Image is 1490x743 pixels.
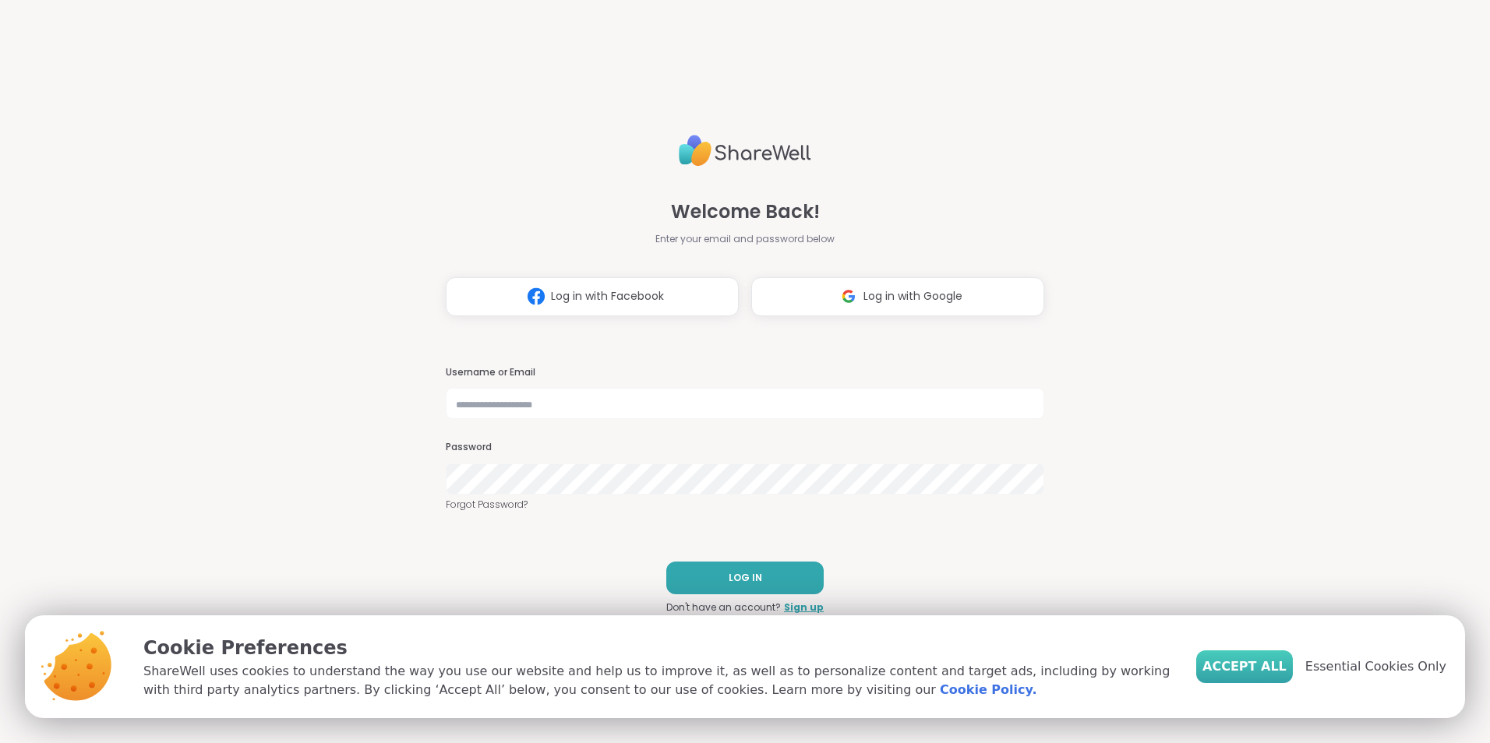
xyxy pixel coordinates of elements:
[671,198,820,226] span: Welcome Back!
[666,600,781,614] span: Don't have an account?
[143,634,1171,662] p: Cookie Preferences
[446,277,739,316] button: Log in with Facebook
[446,498,1044,512] a: Forgot Password?
[751,277,1044,316] button: Log in with Google
[1196,650,1293,683] button: Accept All
[551,288,664,305] span: Log in with Facebook
[863,288,962,305] span: Log in with Google
[655,232,835,246] span: Enter your email and password below
[940,681,1036,699] a: Cookie Policy.
[834,282,863,311] img: ShareWell Logomark
[1305,657,1446,676] span: Essential Cookies Only
[666,562,824,594] button: LOG IN
[784,600,824,614] a: Sign up
[1202,657,1287,676] span: Accept All
[143,662,1171,699] p: ShareWell uses cookies to understand the way you use our website and help us to improve it, as we...
[521,282,551,311] img: ShareWell Logomark
[446,366,1044,379] h3: Username or Email
[446,441,1044,454] h3: Password
[679,129,811,173] img: ShareWell Logo
[729,571,762,585] span: LOG IN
